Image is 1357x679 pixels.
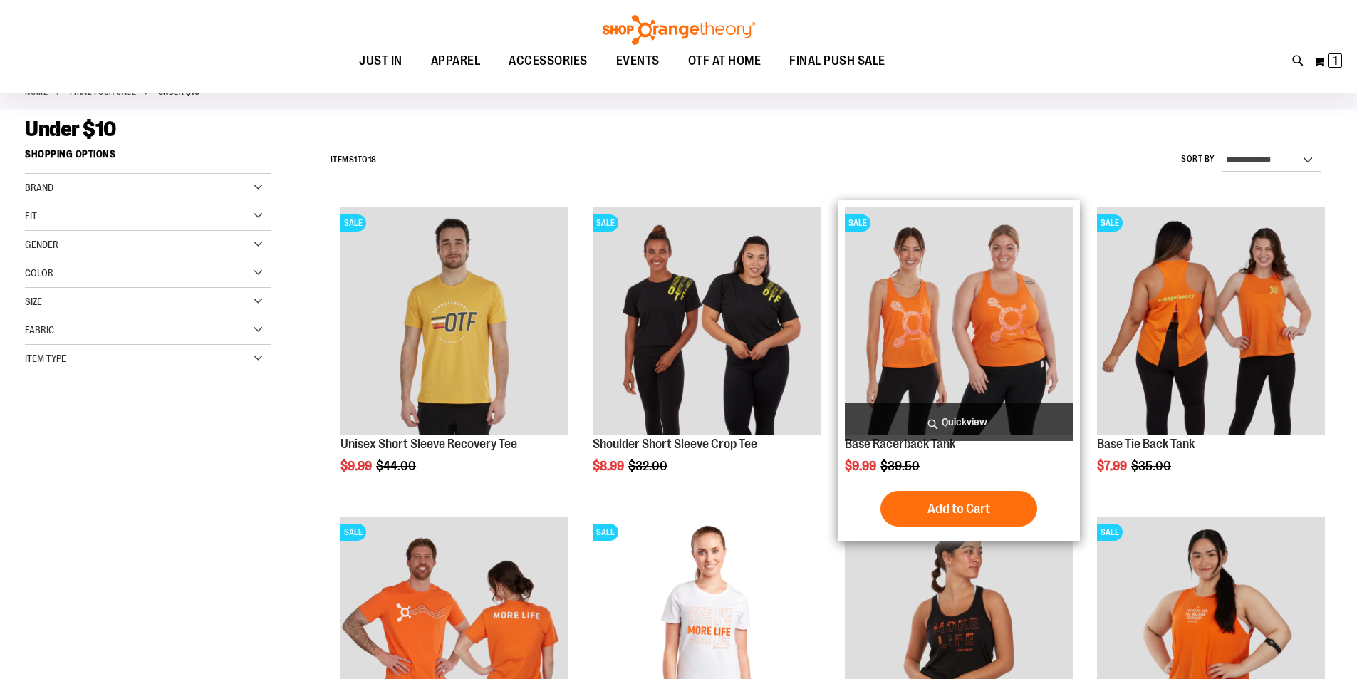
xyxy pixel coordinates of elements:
strong: Shopping Options [25,142,271,174]
img: Product image for Base Racerback Tank [845,207,1073,435]
a: Product image for Shoulder Short Sleeve Crop TeeSALE [593,207,821,437]
div: product [838,200,1080,541]
a: Base Racerback Tank [845,437,955,451]
span: Fabric [25,324,54,336]
a: OTF AT HOME [674,45,776,78]
span: JUST IN [359,45,402,77]
span: $7.99 [1097,459,1129,473]
span: SALE [845,214,870,232]
span: Size [25,296,42,307]
span: SALE [1097,524,1123,541]
div: product [1090,200,1332,509]
button: Add to Cart [880,491,1037,527]
a: JUST IN [345,45,417,78]
h2: Items to [331,149,377,171]
a: Quickview [845,403,1073,441]
img: Product image for Unisex Short Sleeve Recovery Tee [340,207,568,435]
div: product [586,200,828,509]
span: $39.50 [880,459,922,473]
a: Product image for Unisex Short Sleeve Recovery TeeSALE [340,207,568,437]
span: 1 [1333,53,1338,68]
span: $9.99 [340,459,374,473]
span: SALE [340,524,366,541]
span: Fit [25,210,37,222]
img: Product image for Shoulder Short Sleeve Crop Tee [593,207,821,435]
a: EVENTS [602,45,674,78]
span: Brand [25,182,53,193]
img: Product image for Base Tie Back Tank [1097,207,1325,435]
span: $32.00 [628,459,670,473]
span: $44.00 [376,459,418,473]
span: OTF AT HOME [688,45,761,77]
span: 18 [368,155,377,165]
span: 1 [354,155,358,165]
a: ACCESSORIES [494,45,602,78]
span: SALE [1097,214,1123,232]
a: Product image for Base Tie Back TankSALE [1097,207,1325,437]
span: SALE [340,214,366,232]
span: APPAREL [431,45,481,77]
span: SALE [593,214,618,232]
span: FINAL PUSH SALE [789,45,885,77]
span: Item Type [25,353,66,364]
span: Under $10 [25,117,116,141]
span: Add to Cart [927,501,990,517]
a: FINAL PUSH SALE [775,45,900,77]
a: Product image for Base Racerback TankSALE [845,207,1073,437]
span: Color [25,267,53,279]
a: Shoulder Short Sleeve Crop Tee [593,437,757,451]
span: $8.99 [593,459,626,473]
a: APPAREL [417,45,495,78]
span: $35.00 [1131,459,1173,473]
span: EVENTS [616,45,660,77]
span: $9.99 [845,459,878,473]
span: ACCESSORIES [509,45,588,77]
div: product [333,200,576,509]
img: Shop Orangetheory [600,15,757,45]
a: Base Tie Back Tank [1097,437,1195,451]
a: Unisex Short Sleeve Recovery Tee [340,437,517,451]
span: Gender [25,239,58,250]
label: Sort By [1181,153,1215,165]
span: SALE [593,524,618,541]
